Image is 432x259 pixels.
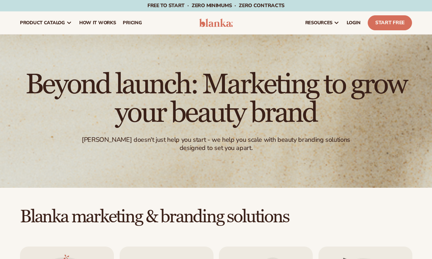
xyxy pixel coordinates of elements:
[79,20,116,26] span: How It Works
[305,20,332,26] span: resources
[16,11,76,34] a: product catalog
[76,136,356,152] div: [PERSON_NAME] doesn't just help you start - we help you scale with beauty branding solutions desi...
[302,11,343,34] a: resources
[123,20,142,26] span: pricing
[20,70,412,127] h1: Beyond launch: Marketing to grow your beauty brand
[76,11,120,34] a: How It Works
[347,20,361,26] span: LOGIN
[147,2,285,9] span: Free to start · ZERO minimums · ZERO contracts
[368,15,412,30] a: Start Free
[343,11,364,34] a: LOGIN
[199,19,233,27] img: logo
[119,11,145,34] a: pricing
[20,20,65,26] span: product catalog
